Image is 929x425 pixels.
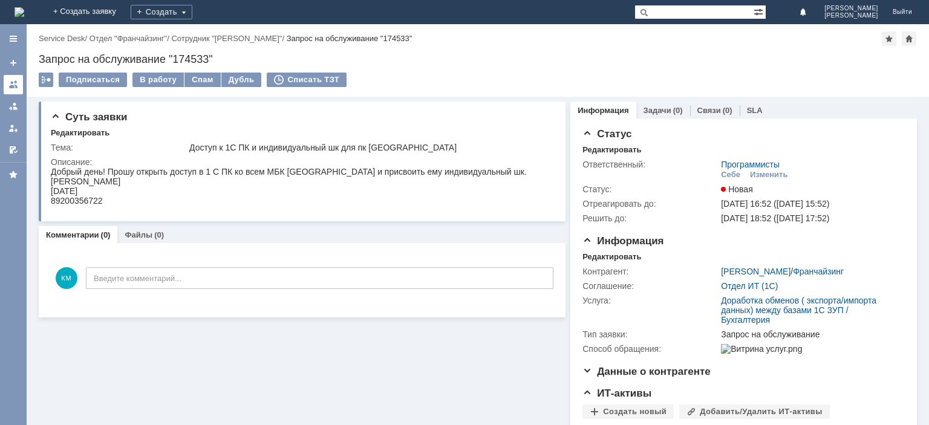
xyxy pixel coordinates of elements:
div: Себе [721,170,740,180]
a: Заявки в моей ответственности [4,97,23,116]
div: Контрагент: [582,267,719,276]
span: Суть заявки [51,111,127,123]
a: Франчайзинг [793,267,844,276]
div: / [39,34,90,43]
div: Отреагировать до: [582,199,719,209]
a: Сотрудник "[PERSON_NAME]" [171,34,282,43]
div: / [90,34,172,43]
div: Доступ к 1С ПК и индивидуальный шк для пк [GEOGRAPHIC_DATA] [189,143,549,152]
div: Работа с массовостью [39,73,53,87]
span: [DATE] 18:52 ([DATE] 17:52) [721,213,829,223]
a: Информация [578,106,628,115]
img: Витрина услуг.png [721,344,802,354]
span: Новая [721,184,753,194]
div: (0) [723,106,732,115]
a: Заявки на командах [4,75,23,94]
span: [PERSON_NAME] [824,12,878,19]
span: [DATE] 16:52 ([DATE] 15:52) [721,199,829,209]
a: Перейти на домашнюю страницу [15,7,24,17]
span: Информация [582,235,663,247]
div: Решить до: [582,213,719,223]
div: / [171,34,286,43]
div: (0) [673,106,683,115]
div: Описание: [51,157,551,167]
span: КМ [56,267,77,289]
div: / [721,267,844,276]
img: logo [15,7,24,17]
div: Запрос на обслуживание "174533" [39,53,917,65]
div: Тип заявки: [582,329,719,339]
div: Запрос на обслуживание "174533" [287,34,412,43]
a: Комментарии [46,230,99,239]
a: SLA [747,106,763,115]
div: (0) [154,230,164,239]
a: Связи [697,106,721,115]
a: Мои согласования [4,140,23,160]
a: Отдел ИТ (1С) [721,281,778,291]
div: Редактировать [51,128,109,138]
span: Статус [582,128,631,140]
div: Редактировать [582,252,641,262]
div: Соглашение: [582,281,719,291]
div: Добавить в избранное [882,31,896,46]
div: Ответственный: [582,160,719,169]
span: [PERSON_NAME] [824,5,878,12]
span: Расширенный поиск [754,5,766,17]
a: Создать заявку [4,53,23,73]
a: Задачи [644,106,671,115]
div: Создать [131,5,192,19]
div: (0) [101,230,111,239]
a: [PERSON_NAME] [721,267,790,276]
a: Доработка обменов ( экспорта/импорта данных) между базами 1С ЗУП / Бухгалтерия [721,296,876,325]
span: ИТ-активы [582,388,651,399]
div: Способ обращения: [582,344,719,354]
a: Программисты [721,160,780,169]
div: Редактировать [582,145,641,155]
div: Изменить [750,170,788,180]
a: Мои заявки [4,118,23,138]
div: Услуга: [582,296,719,305]
div: Статус: [582,184,719,194]
a: Service Desk [39,34,85,43]
a: Отдел "Франчайзинг" [90,34,167,43]
div: Сделать домашней страницей [902,31,916,46]
div: Тема: [51,143,187,152]
span: Данные о контрагенте [582,366,711,377]
div: Запрос на обслуживание [721,329,899,339]
a: Файлы [125,230,152,239]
